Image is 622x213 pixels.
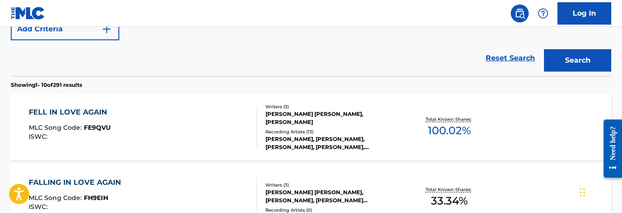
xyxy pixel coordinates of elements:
[534,4,552,22] div: Help
[426,116,474,123] p: Total Known Shares:
[597,112,622,184] iframe: Resource Center
[29,107,112,118] div: FELL IN LOVE AGAIN
[11,7,45,20] img: MLC Logo
[29,203,50,211] span: ISWC :
[538,8,548,19] img: help
[580,179,585,206] div: Drag
[29,132,50,141] span: ISWC :
[265,128,400,135] div: Recording Artists ( 13 )
[265,103,400,110] div: Writers ( 3 )
[29,124,84,132] span: MLC Song Code :
[514,8,525,19] img: search
[428,123,471,139] span: 100.02 %
[511,4,529,22] a: Public Search
[265,110,400,126] div: [PERSON_NAME] [PERSON_NAME], [PERSON_NAME]
[557,2,611,25] a: Log In
[29,177,126,188] div: FALLING IN LOVE AGAIN
[84,194,108,202] span: FH9EIH
[265,188,400,204] div: [PERSON_NAME] [PERSON_NAME], [PERSON_NAME], [PERSON_NAME] [PERSON_NAME] BOX
[29,194,84,202] span: MLC Song Code :
[481,48,539,68] a: Reset Search
[431,193,468,209] span: 33.34 %
[101,24,112,34] img: 9d2ae6d4665cec9f34b9.svg
[577,170,622,213] iframe: Chat Widget
[544,49,611,72] button: Search
[11,18,119,40] button: Add Criteria
[11,94,611,161] a: FELL IN LOVE AGAINMLC Song Code:FE9QVUISWC:Writers (3)[PERSON_NAME] [PERSON_NAME], [PERSON_NAME]R...
[426,186,474,193] p: Total Known Shares:
[265,135,400,151] div: [PERSON_NAME], [PERSON_NAME], [PERSON_NAME], [PERSON_NAME], [PERSON_NAME]
[265,182,400,188] div: Writers ( 3 )
[84,124,111,132] span: FE9QVU
[11,81,82,89] p: Showing 1 - 10 of 291 results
